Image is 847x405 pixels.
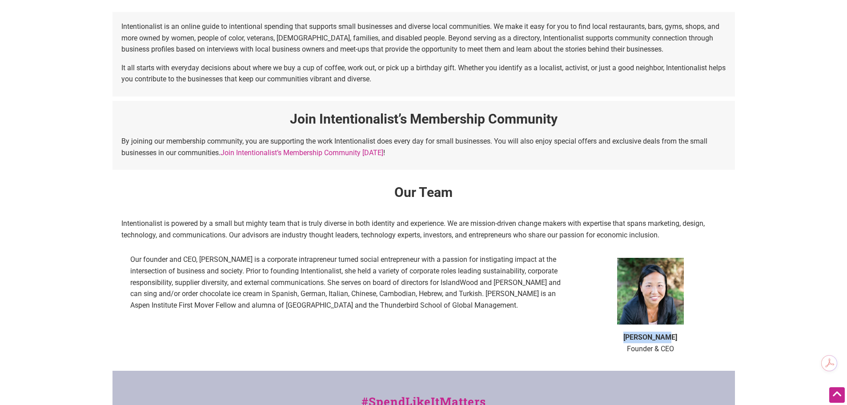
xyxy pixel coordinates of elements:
[121,183,726,211] h2: Our Team
[829,387,845,403] div: Scroll Back to Top
[121,62,726,85] p: It all starts with everyday decisions about where we buy a cup of coffee, work out, or pick up a ...
[617,258,684,325] img: fullsizeoutput_85a1-300x300.jpeg
[290,111,558,127] strong: Join Intentionalist’s Membership Community
[623,333,677,341] b: [PERSON_NAME]
[121,136,726,158] p: By joining our membership community, you are supporting the work Intentionalist does every day fo...
[584,332,717,354] p: Founder & CEO
[221,148,383,157] a: Join Intentionalist’s Membership Community [DATE]
[130,254,566,311] p: Our founder and CEO, [PERSON_NAME] is a corporate intrapreneur turned social entrepreneur with a ...
[121,218,726,241] p: Intentionalist is powered by a small but mighty team that is truly diverse in both identity and e...
[121,21,726,55] p: Intentionalist is an online guide to intentional spending that supports small businesses and dive...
